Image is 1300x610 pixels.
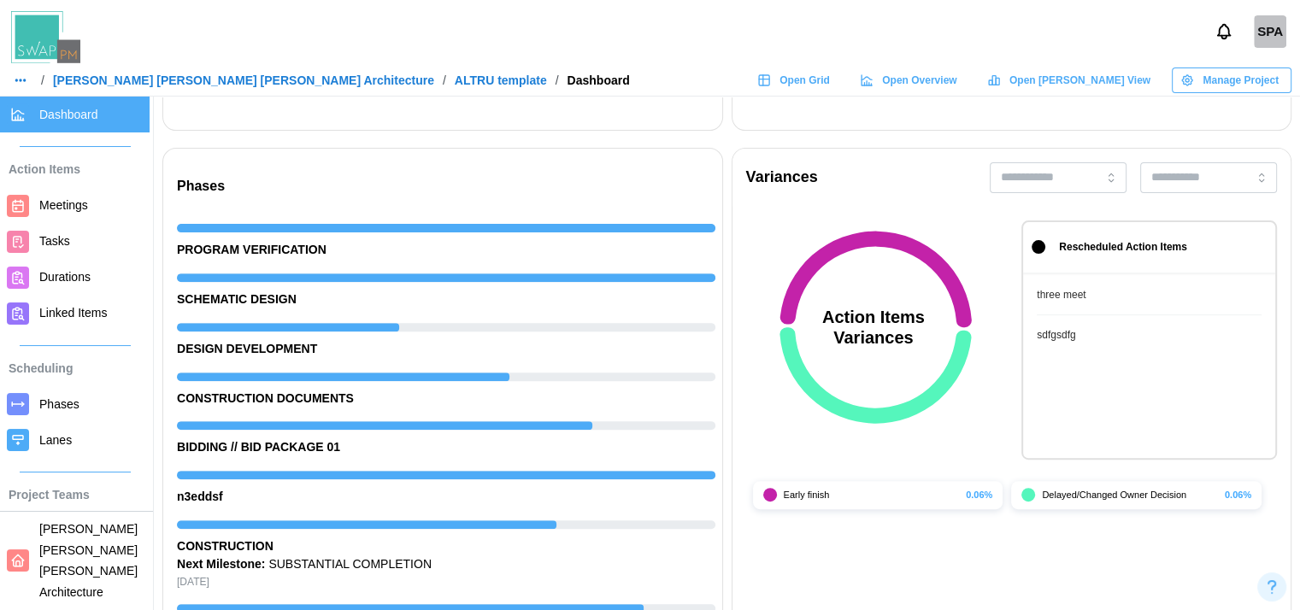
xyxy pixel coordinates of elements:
div: PROGRAM VERIFICATION [177,241,715,260]
div: SUBSTANTIAL COMPLETION [177,555,715,574]
div: DESIGN DEVELOPMENT [177,340,715,359]
strong: Next Milestone: [177,557,265,571]
div: / [556,74,559,86]
a: SShetty platform admin [1254,15,1286,48]
span: [PERSON_NAME] [PERSON_NAME] [PERSON_NAME] Architecture [39,522,138,599]
span: Tasks [39,234,70,248]
div: Delayed/Changed Owner Decision [1042,488,1218,502]
span: Manage Project [1203,68,1279,92]
a: sdfgsdfg [1037,327,1262,343]
div: CONSTRUCTION DOCUMENTS [177,390,715,408]
a: Open Overview [851,67,970,93]
div: Dashboard [568,74,630,86]
button: Manage Project [1172,67,1291,93]
div: n3eddsf [177,488,715,507]
div: Rescheduled Action Items [1059,239,1187,255]
div: / [443,74,446,86]
span: Open Grid [779,68,830,92]
span: Meetings [39,198,88,212]
a: Open Grid [749,67,843,93]
div: Variances [746,166,818,190]
a: three meet [1037,287,1262,303]
div: 0.06% [1225,488,1251,502]
div: SCHEMATIC DESIGN [177,290,715,309]
div: Phases [177,176,715,197]
a: Open [PERSON_NAME] View [979,67,1163,93]
div: Early finish [784,488,960,502]
div: BIDDING // BID PACKAGE 01 [177,438,715,457]
a: ALTRU template [455,74,547,86]
span: Linked Items [39,306,107,320]
span: Open Overview [882,68,956,92]
div: / [41,74,44,86]
span: Durations [39,270,91,284]
div: CONSTRUCTION [177,537,715,556]
span: Dashboard [39,108,98,121]
span: Lanes [39,433,72,447]
a: [PERSON_NAME] [PERSON_NAME] [PERSON_NAME] Architecture [53,74,434,86]
span: Open [PERSON_NAME] View [1009,68,1150,92]
div: SPA [1254,15,1286,48]
button: Notifications [1209,17,1238,46]
span: Phases [39,397,79,411]
div: [DATE] [177,574,715,590]
img: Swap PM Logo [11,11,80,63]
div: 0.06% [966,488,992,502]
